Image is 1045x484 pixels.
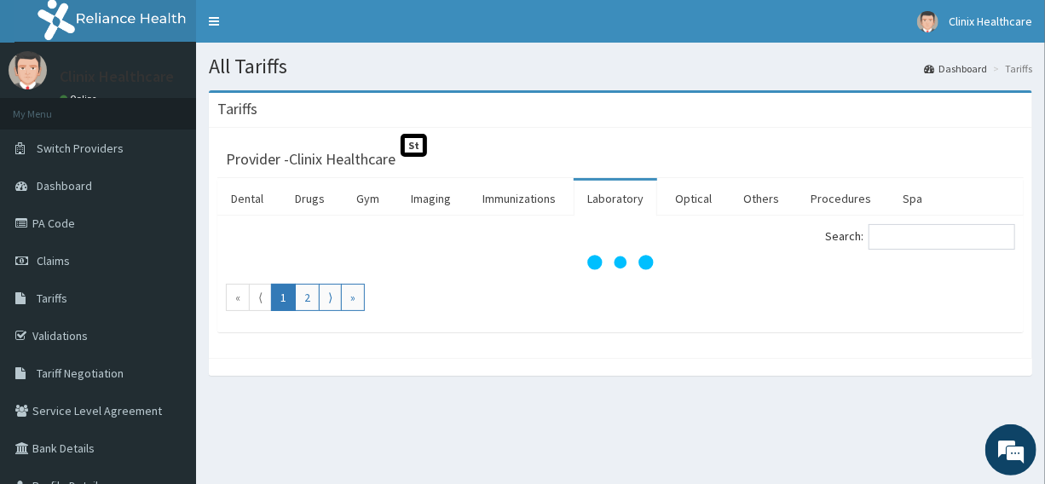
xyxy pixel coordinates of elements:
h3: Provider - Clinix Healthcare [226,152,395,167]
li: Tariffs [989,61,1032,76]
a: Go to page number 1 [271,284,296,311]
svg: audio-loading [586,228,655,297]
a: Go to previous page [249,284,272,311]
span: Tariffs [37,291,67,306]
label: Search: [825,224,1015,250]
span: St [401,134,427,157]
a: Online [60,93,101,105]
span: Clinix Healthcare [949,14,1032,29]
h3: Tariffs [217,101,257,117]
a: Go to page number 2 [295,284,320,311]
a: Others [730,181,793,216]
a: Imaging [397,181,465,216]
input: Search: [869,224,1015,250]
a: Optical [661,181,725,216]
span: Dashboard [37,178,92,193]
a: Go to last page [341,284,365,311]
a: Immunizations [469,181,569,216]
a: Dental [217,181,277,216]
a: Drugs [281,181,338,216]
span: Tariff Negotiation [37,366,124,381]
a: Procedures [797,181,885,216]
a: Spa [889,181,936,216]
a: Laboratory [574,181,657,216]
a: Gym [343,181,393,216]
img: User Image [9,51,47,89]
a: Dashboard [924,61,987,76]
h1: All Tariffs [209,55,1032,78]
p: Clinix Healthcare [60,69,174,84]
a: Go to first page [226,284,250,311]
span: Claims [37,253,70,268]
img: User Image [917,11,938,32]
a: Go to next page [319,284,342,311]
span: Switch Providers [37,141,124,156]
